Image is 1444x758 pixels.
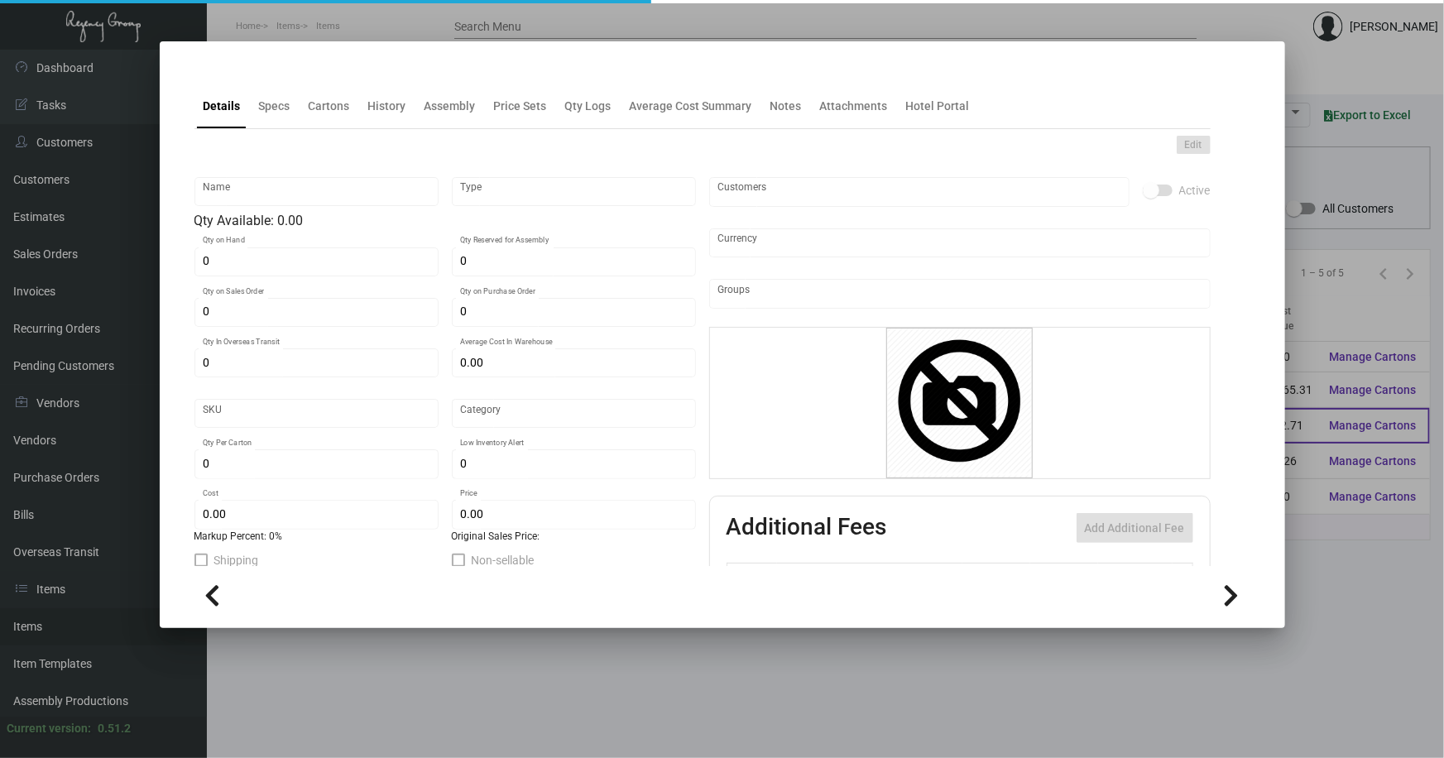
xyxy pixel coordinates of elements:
[1085,521,1185,535] span: Add Additional Fee
[204,98,241,115] div: Details
[1098,564,1173,592] th: Price type
[214,550,259,570] span: Shipping
[906,98,970,115] div: Hotel Portal
[1177,136,1211,154] button: Edit
[630,98,752,115] div: Average Cost Summary
[309,98,350,115] div: Cartons
[98,720,131,737] div: 0.51.2
[717,287,1202,300] input: Add new..
[7,720,91,737] div: Current version:
[770,98,802,115] div: Notes
[494,98,547,115] div: Price Sets
[565,98,612,115] div: Qty Logs
[1179,180,1211,200] span: Active
[777,564,962,592] th: Type
[425,98,476,115] div: Assembly
[1077,513,1193,543] button: Add Additional Fee
[472,550,535,570] span: Non-sellable
[727,513,887,543] h2: Additional Fees
[727,564,777,592] th: Active
[717,185,1120,199] input: Add new..
[368,98,406,115] div: History
[1185,138,1202,152] span: Edit
[259,98,290,115] div: Specs
[820,98,888,115] div: Attachments
[1030,564,1098,592] th: Price
[194,211,696,231] div: Qty Available: 0.00
[962,564,1030,592] th: Cost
